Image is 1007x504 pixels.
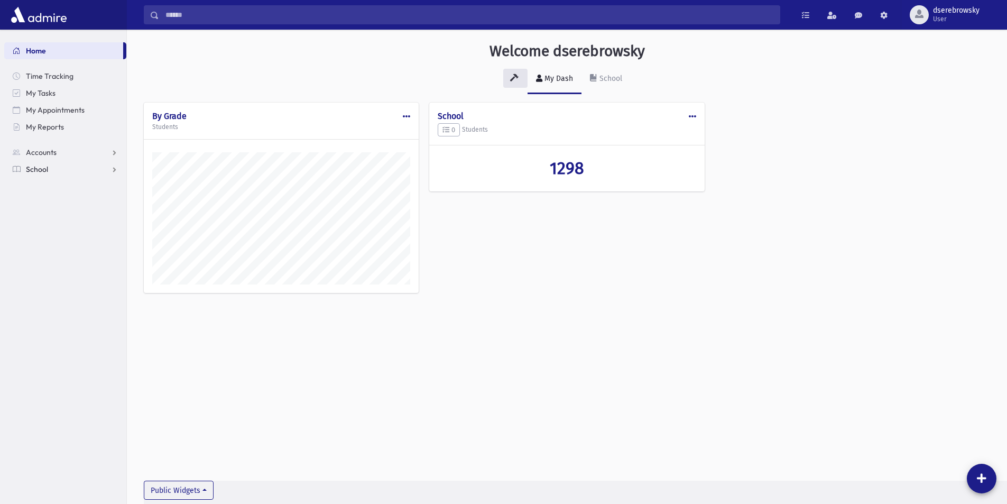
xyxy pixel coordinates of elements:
a: My Reports [4,118,126,135]
span: My Tasks [26,88,56,98]
span: Home [26,46,46,56]
a: My Dash [528,65,581,94]
a: Time Tracking [4,68,126,85]
span: Time Tracking [26,71,73,81]
button: Public Widgets [144,481,214,500]
div: My Dash [542,74,573,83]
span: My Appointments [26,105,85,115]
a: Accounts [4,144,126,161]
a: School [581,65,631,94]
h5: Students [438,123,696,137]
h5: Students [152,123,410,131]
a: My Appointments [4,102,126,118]
a: 1298 [438,158,696,178]
h4: School [438,111,696,121]
a: My Tasks [4,85,126,102]
h3: Welcome dserebrowsky [489,42,645,60]
img: AdmirePro [8,4,69,25]
span: 0 [442,126,455,134]
span: 1298 [550,158,584,178]
a: Home [4,42,123,59]
span: dserebrowsky [933,6,980,15]
div: School [597,74,622,83]
a: School [4,161,126,178]
span: My Reports [26,122,64,132]
span: School [26,164,48,174]
span: User [933,15,980,23]
h4: By Grade [152,111,410,121]
input: Search [159,5,780,24]
span: Accounts [26,148,57,157]
button: 0 [438,123,460,137]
